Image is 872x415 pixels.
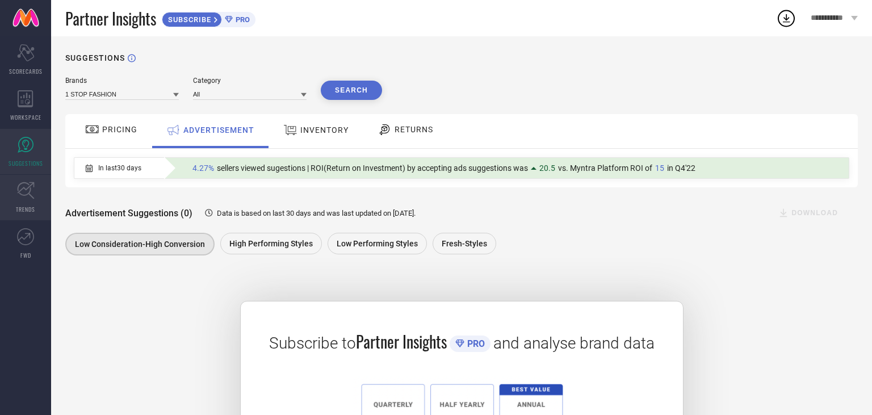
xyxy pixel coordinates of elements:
[65,7,156,30] span: Partner Insights
[321,81,382,100] button: Search
[300,125,349,135] span: INVENTORY
[558,164,652,173] span: vs. Myntra Platform ROI of
[192,164,214,173] span: 4.27%
[162,9,255,27] a: SUBSCRIBEPRO
[10,113,41,121] span: WORKSPACE
[75,240,205,249] span: Low Consideration-High Conversion
[193,77,307,85] div: Category
[217,164,528,173] span: sellers viewed sugestions | ROI(Return on Investment) by accepting ads suggestions was
[102,125,137,134] span: PRICING
[655,164,664,173] span: 15
[9,67,43,76] span: SCORECARDS
[442,239,487,248] span: Fresh-Styles
[464,338,485,349] span: PRO
[9,159,43,167] span: SUGGESTIONS
[65,53,125,62] h1: SUGGESTIONS
[493,334,655,353] span: and analyse brand data
[16,205,35,213] span: TRENDS
[356,330,447,353] span: Partner Insights
[337,239,418,248] span: Low Performing Styles
[187,161,701,175] div: Percentage of sellers who have viewed suggestions for the current Insight Type
[539,164,555,173] span: 20.5
[65,208,192,219] span: Advertisement Suggestions (0)
[20,251,31,259] span: FWD
[233,15,250,24] span: PRO
[667,164,695,173] span: in Q4'22
[776,8,796,28] div: Open download list
[229,239,313,248] span: High Performing Styles
[162,15,214,24] span: SUBSCRIBE
[269,334,356,353] span: Subscribe to
[183,125,254,135] span: ADVERTISEMENT
[395,125,433,134] span: RETURNS
[217,209,416,217] span: Data is based on last 30 days and was last updated on [DATE] .
[98,164,141,172] span: In last 30 days
[65,77,179,85] div: Brands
